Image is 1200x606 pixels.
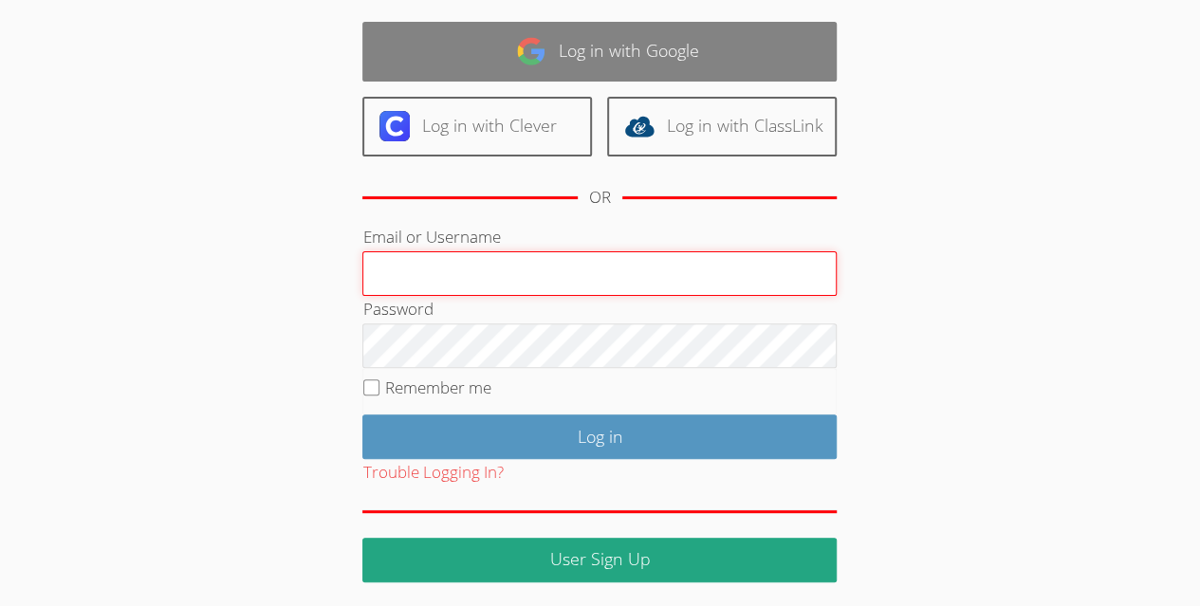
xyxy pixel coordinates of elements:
a: Log in with ClassLink [607,97,837,156]
a: User Sign Up [362,538,837,582]
img: classlink-logo-d6bb404cc1216ec64c9a2012d9dc4662098be43eaf13dc465df04b49fa7ab582.svg [624,111,655,141]
label: Email or Username [362,226,500,248]
button: Trouble Logging In? [362,459,503,487]
label: Password [362,298,433,320]
label: Remember me [385,376,491,398]
div: OR [589,184,611,211]
img: clever-logo-6eab21bc6e7a338710f1a6ff85c0baf02591cd810cc4098c63d3a4b26e2feb20.svg [379,111,410,141]
img: google-logo-50288ca7cdecda66e5e0955fdab243c47b7ad437acaf1139b6f446037453330a.svg [516,36,546,66]
a: Log in with Clever [362,97,592,156]
a: Log in with Google [362,22,837,82]
input: Log in [362,414,837,459]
